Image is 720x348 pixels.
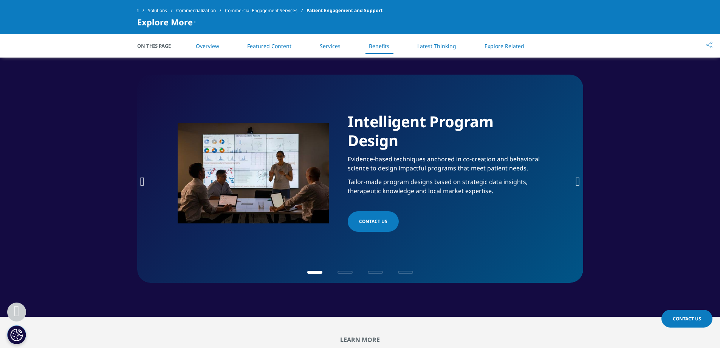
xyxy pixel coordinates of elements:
span: contact us [359,217,387,226]
a: contact us [348,211,399,232]
p: Tailor-made program designs based on strategic data insights, therapeutic knowledge and local mar... [348,177,542,200]
a: Solutions [148,4,176,17]
div: Next slide [576,173,580,189]
a: Latest Thinking [417,42,456,50]
span: Go to slide 2 [338,271,353,274]
div: Previous slide [140,173,145,189]
a: Commercialization [176,4,225,17]
span: Explore More [137,17,193,27]
span: Go to slide 3 [368,271,383,274]
a: Services [320,42,341,50]
span: On This Page [137,42,179,50]
span: Patient Engagement and Support [307,4,382,17]
span: Contact Us [673,315,701,322]
a: Overview [196,42,219,50]
a: Benefits [369,42,389,50]
span: Go to slide 4 [398,271,413,274]
p: Evidence-based techniques anchored in co-creation and behavioral science to design impactful prog... [348,154,542,177]
span: Go to slide 1 [307,271,322,274]
h2: Learn More [137,336,583,343]
a: Featured Content [247,42,291,50]
h1: Intelligent Program Design [348,112,542,154]
button: Cookies Settings [7,325,26,344]
a: Explore Related [485,42,524,50]
a: Commercial Engagement Services [225,4,307,17]
div: 1 / 4 [137,75,583,283]
a: Contact Us [661,310,712,328]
